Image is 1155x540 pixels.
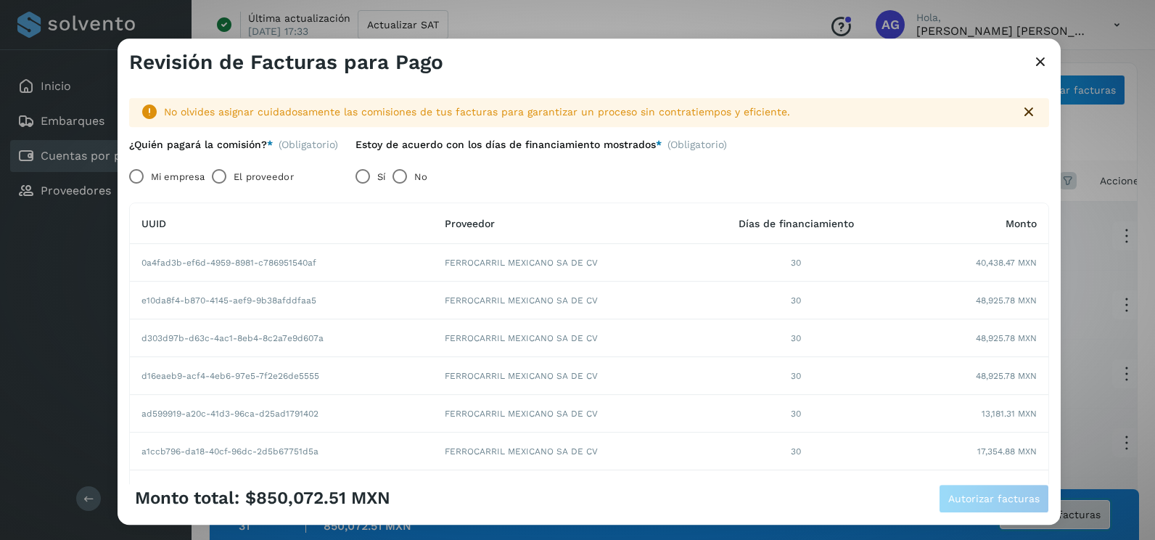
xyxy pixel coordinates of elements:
span: Proveedor [445,218,495,229]
span: 48,925.78 MXN [976,369,1037,382]
td: 91ccfd47-0eb3-4a5a-833a-4699d36c9443 [130,471,433,509]
span: 48,925.78 MXN [976,332,1037,345]
td: FERROCARRIL MEXICANO SA DE CV [433,433,694,471]
label: Sí [377,163,385,192]
h3: Revisión de Facturas para Pago [129,50,443,75]
label: Mi empresa [151,163,205,192]
td: 30 [694,320,898,358]
span: UUID [141,218,166,229]
div: No olvides asignar cuidadosamente las comisiones de tus facturas para garantizar un proceso sin c... [164,105,1008,120]
span: Monto total: [135,488,239,509]
td: 30 [694,471,898,509]
td: a1ccb796-da18-40cf-96dc-2d5b67751d5a [130,433,433,471]
td: 0a4fad3b-ef6d-4959-8981-c786951540af [130,245,433,282]
td: 30 [694,358,898,396]
label: Estoy de acuerdo con los días de financiamiento mostrados [355,139,662,151]
span: 13,181.31 MXN [982,407,1037,420]
span: 13,181.31 MXN [982,483,1037,496]
span: 48,925.78 MXN [976,294,1037,307]
td: FERROCARRIL MEXICANO SA DE CV [433,320,694,358]
td: FERROCARRIL MEXICANO SA DE CV [433,282,694,320]
td: d303d97b-d63c-4ac1-8eb4-8c2a7e9d607a [130,320,433,358]
td: 30 [694,245,898,282]
label: El proveedor [234,163,293,192]
td: 30 [694,282,898,320]
td: FERROCARRIL MEXICANO SA DE CV [433,396,694,433]
label: ¿Quién pagará la comisión? [129,139,273,151]
td: d16eaeb9-acf4-4eb6-97e5-7f2e26de5555 [130,358,433,396]
td: FERROCARRIL MEXICANO SA DE CV [433,471,694,509]
td: 30 [694,396,898,433]
td: e10da8f4-b870-4145-aef9-9b38afddfaa5 [130,282,433,320]
span: $850,072.51 MXN [245,488,390,509]
span: (Obligatorio) [279,139,338,151]
span: Autorizar facturas [948,494,1040,504]
td: FERROCARRIL MEXICANO SA DE CV [433,358,694,396]
span: 40,438.47 MXN [976,256,1037,269]
label: No [414,163,427,192]
span: (Obligatorio) [667,139,727,157]
td: ad599919-a20c-41d3-96ca-d25ad1791402 [130,396,433,433]
span: Días de financiamiento [739,218,854,229]
button: Autorizar facturas [939,484,1049,513]
td: 30 [694,433,898,471]
span: Monto [1006,218,1037,229]
td: FERROCARRIL MEXICANO SA DE CV [433,245,694,282]
span: 17,354.88 MXN [977,445,1037,458]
